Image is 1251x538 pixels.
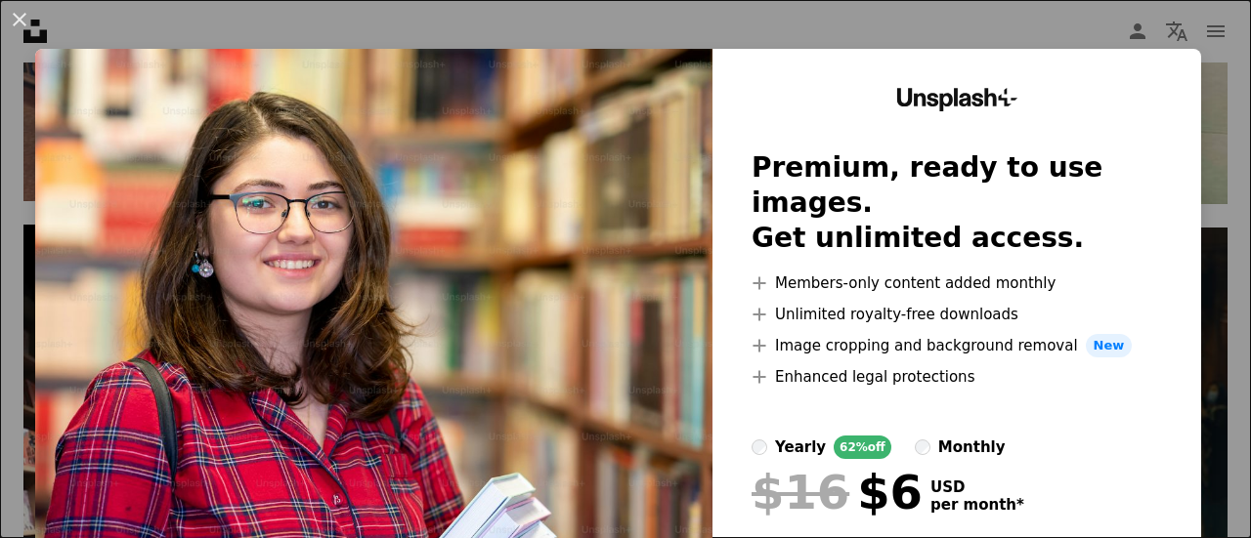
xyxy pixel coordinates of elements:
[938,435,1006,459] div: monthly
[915,439,930,455] input: monthly
[930,496,1024,514] span: per month *
[775,435,826,459] div: yearly
[752,467,849,517] span: $16
[834,435,891,459] div: 62% off
[752,439,767,455] input: yearly62%off
[752,150,1162,256] h2: Premium, ready to use images. Get unlimited access.
[930,478,1024,496] span: USD
[752,334,1162,357] li: Image cropping and background removal
[752,365,1162,389] li: Enhanced legal protections
[752,303,1162,326] li: Unlimited royalty-free downloads
[1086,334,1133,357] span: New
[752,467,923,517] div: $6
[752,271,1162,295] li: Members-only content added monthly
